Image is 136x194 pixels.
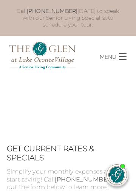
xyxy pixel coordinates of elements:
p: MENU [100,52,116,61]
img: avatar [107,165,127,185]
p: Simplify your monthly expenses and start saving! Call or fill out the form below to learn more. [7,168,129,191]
p: Call [DATE] to speak with our Senior Living Specialist to schedule your tour. [14,8,122,28]
img: The Glen Lake Oconee Home [9,42,76,70]
button: MENU [100,47,136,61]
h2: GET CURRENT RATES & SPECIALS [7,144,129,162]
a: [PHONE_NUMBER] [55,176,114,183]
a: [PHONE_NUMBER] [27,8,77,14]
